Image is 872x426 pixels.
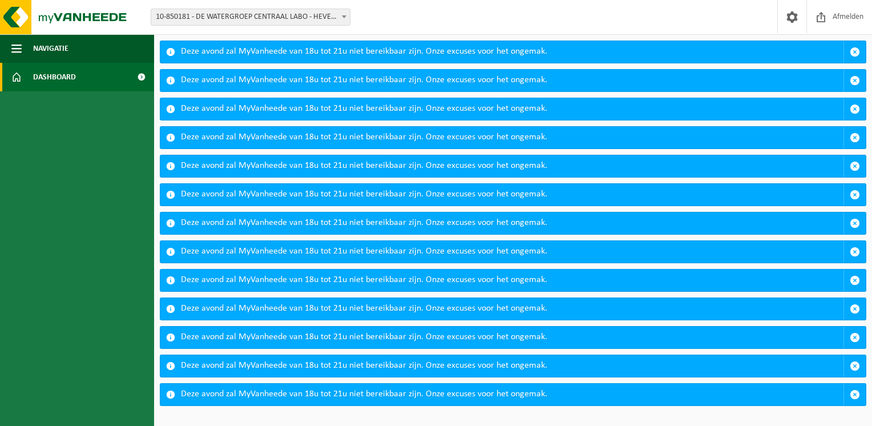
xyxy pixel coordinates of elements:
div: Deze avond zal MyVanheede van 18u tot 21u niet bereikbaar zijn. Onze excuses voor het ongemak. [181,327,843,348]
span: 10-850181 - DE WATERGROEP CENTRAAL LABO - HEVERLEE [151,9,350,25]
div: Deze avond zal MyVanheede van 18u tot 21u niet bereikbaar zijn. Onze excuses voor het ongemak. [181,98,843,120]
div: Deze avond zal MyVanheede van 18u tot 21u niet bereikbaar zijn. Onze excuses voor het ongemak. [181,355,843,377]
div: Deze avond zal MyVanheede van 18u tot 21u niet bereikbaar zijn. Onze excuses voor het ongemak. [181,212,843,234]
span: 10-850181 - DE WATERGROEP CENTRAAL LABO - HEVERLEE [151,9,350,26]
div: Deze avond zal MyVanheede van 18u tot 21u niet bereikbaar zijn. Onze excuses voor het ongemak. [181,270,843,291]
div: Deze avond zal MyVanheede van 18u tot 21u niet bereikbaar zijn. Onze excuses voor het ongemak. [181,298,843,320]
div: Deze avond zal MyVanheede van 18u tot 21u niet bereikbaar zijn. Onze excuses voor het ongemak. [181,241,843,263]
div: Deze avond zal MyVanheede van 18u tot 21u niet bereikbaar zijn. Onze excuses voor het ongemak. [181,127,843,148]
div: Deze avond zal MyVanheede van 18u tot 21u niet bereikbaar zijn. Onze excuses voor het ongemak. [181,184,843,206]
span: Dashboard [33,63,76,91]
div: Deze avond zal MyVanheede van 18u tot 21u niet bereikbaar zijn. Onze excuses voor het ongemak. [181,384,843,405]
div: Deze avond zal MyVanheede van 18u tot 21u niet bereikbaar zijn. Onze excuses voor het ongemak. [181,41,843,63]
div: Deze avond zal MyVanheede van 18u tot 21u niet bereikbaar zijn. Onze excuses voor het ongemak. [181,70,843,91]
div: Deze avond zal MyVanheede van 18u tot 21u niet bereikbaar zijn. Onze excuses voor het ongemak. [181,155,843,177]
span: Navigatie [33,34,68,63]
